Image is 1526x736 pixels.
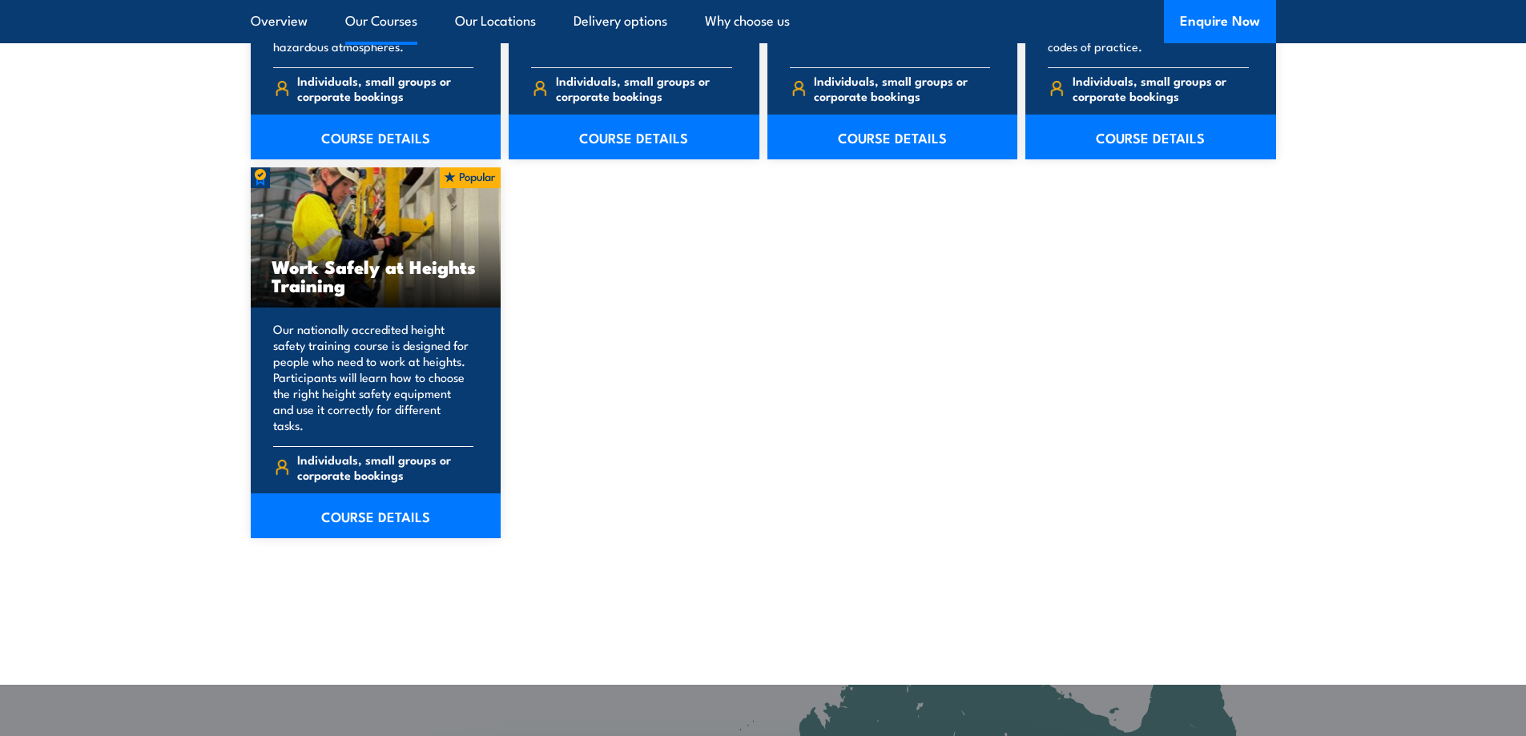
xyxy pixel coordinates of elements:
a: COURSE DETAILS [509,115,759,159]
span: Individuals, small groups or corporate bookings [297,452,473,482]
a: COURSE DETAILS [767,115,1018,159]
a: COURSE DETAILS [251,115,501,159]
span: Individuals, small groups or corporate bookings [556,73,732,103]
span: Individuals, small groups or corporate bookings [297,73,473,103]
p: Our nationally accredited height safety training course is designed for people who need to work a... [273,321,474,433]
span: Individuals, small groups or corporate bookings [1073,73,1249,103]
h3: Work Safely at Heights Training [272,257,481,294]
a: COURSE DETAILS [1025,115,1276,159]
a: COURSE DETAILS [251,493,501,538]
span: Individuals, small groups or corporate bookings [814,73,990,103]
